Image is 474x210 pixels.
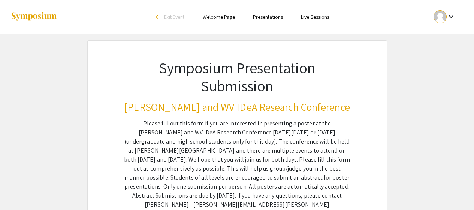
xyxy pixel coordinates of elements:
a: Presentations [253,14,283,20]
div: arrow_back_ios [156,15,160,19]
iframe: Chat [6,176,32,204]
button: Expand account dropdown [426,8,464,25]
span: Exit Event [164,14,185,20]
img: Symposium by ForagerOne [10,12,57,22]
h1: Symposium Presentation Submission [124,59,350,95]
a: Welcome Page [203,14,235,20]
mat-icon: Expand account dropdown [447,12,456,21]
a: Live Sessions [301,14,329,20]
h3: [PERSON_NAME] and WV IDeA Research Conference [124,101,350,113]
